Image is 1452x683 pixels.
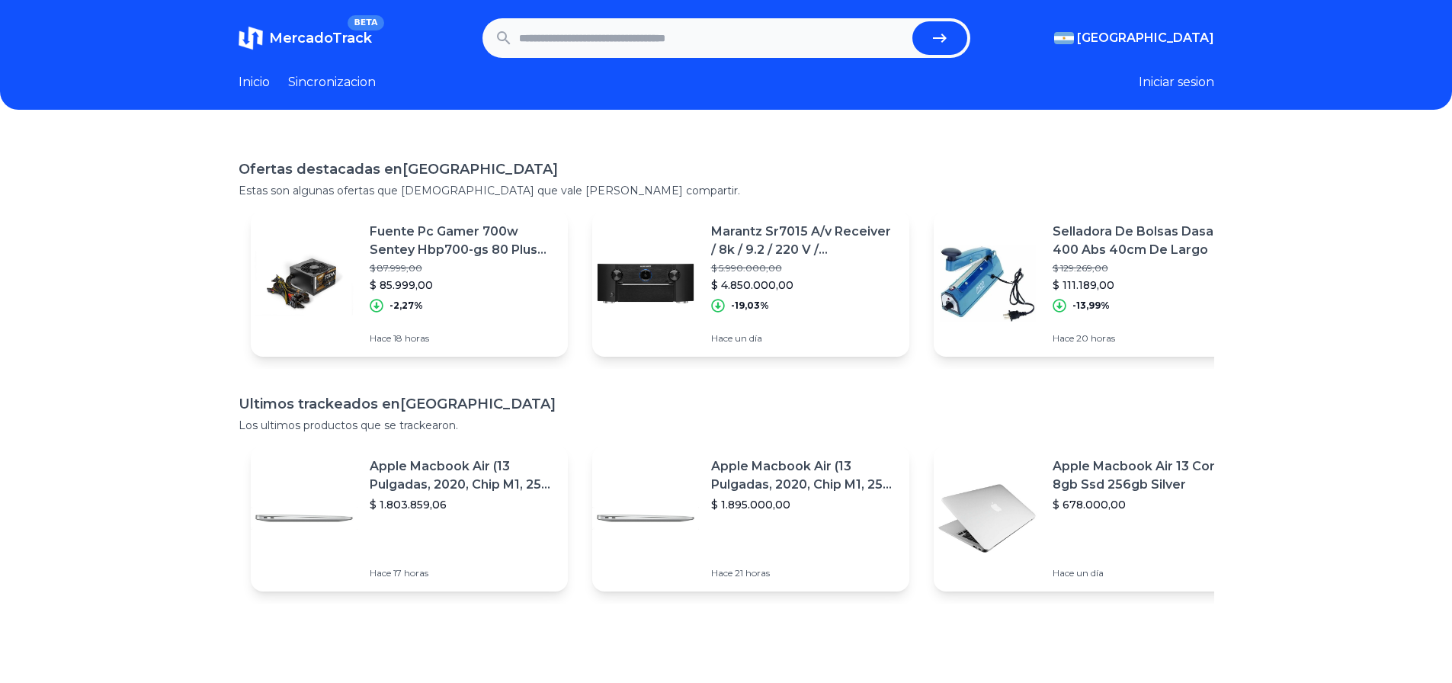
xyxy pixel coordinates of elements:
img: Featured image [934,230,1040,337]
p: -13,99% [1072,300,1110,312]
p: Hace un día [1053,567,1239,579]
p: Marantz Sr7015 A/v Receiver / 8k / 9.2 / 220 V / Berazategui [711,223,897,259]
p: Fuente Pc Gamer 700w Sentey Hbp700-gs 80 Plus Bronze Atx [370,223,556,259]
img: Featured image [592,230,699,337]
a: Featured imageSelladora De Bolsas Dasa Fs-400 Abs 40cm De Largo$ 129.269,00$ 111.189,00-13,99%Hac... [934,210,1251,357]
img: Featured image [592,465,699,572]
p: Selladora De Bolsas Dasa Fs-400 Abs 40cm De Largo [1053,223,1239,259]
button: Iniciar sesion [1139,73,1214,91]
p: Apple Macbook Air (13 Pulgadas, 2020, Chip M1, 256 Gb De Ssd, 8 Gb De Ram) - Plata [711,457,897,494]
a: Featured imageFuente Pc Gamer 700w Sentey Hbp700-gs 80 Plus Bronze Atx$ 87.999,00$ 85.999,00-2,27... [251,210,568,357]
p: -2,27% [389,300,423,312]
a: Sincronizacion [288,73,376,91]
p: Apple Macbook Air (13 Pulgadas, 2020, Chip M1, 256 Gb De Ssd, 8 Gb De Ram) - Plata [370,457,556,494]
p: -19,03% [731,300,769,312]
p: $ 678.000,00 [1053,497,1239,512]
p: Los ultimos productos que se trackearon. [239,418,1214,433]
p: $ 85.999,00 [370,277,556,293]
p: Hace 21 horas [711,567,897,579]
img: Featured image [934,465,1040,572]
h1: Ofertas destacadas en [GEOGRAPHIC_DATA] [239,159,1214,180]
p: $ 4.850.000,00 [711,277,897,293]
p: Estas son algunas ofertas que [DEMOGRAPHIC_DATA] que vale [PERSON_NAME] compartir. [239,183,1214,198]
span: BETA [348,15,383,30]
p: Apple Macbook Air 13 Core I5 8gb Ssd 256gb Silver [1053,457,1239,494]
img: Featured image [251,230,357,337]
a: Featured imageApple Macbook Air (13 Pulgadas, 2020, Chip M1, 256 Gb De Ssd, 8 Gb De Ram) - Plata$... [251,445,568,592]
a: Featured imageMarantz Sr7015 A/v Receiver / 8k / 9.2 / 220 V / Berazategui$ 5.990.000,00$ 4.850.0... [592,210,909,357]
a: Inicio [239,73,270,91]
a: MercadoTrackBETA [239,26,372,50]
h1: Ultimos trackeados en [GEOGRAPHIC_DATA] [239,393,1214,415]
p: Hace un día [711,332,897,345]
p: $ 129.269,00 [1053,262,1239,274]
a: Featured imageApple Macbook Air (13 Pulgadas, 2020, Chip M1, 256 Gb De Ssd, 8 Gb De Ram) - Plata$... [592,445,909,592]
p: Hace 17 horas [370,567,556,579]
img: MercadoTrack [239,26,263,50]
img: Featured image [251,465,357,572]
img: Argentina [1054,32,1074,44]
p: $ 1.895.000,00 [711,497,897,512]
span: MercadoTrack [269,30,372,46]
p: $ 5.990.000,00 [711,262,897,274]
p: $ 87.999,00 [370,262,556,274]
p: Hace 18 horas [370,332,556,345]
button: [GEOGRAPHIC_DATA] [1054,29,1214,47]
p: $ 1.803.859,06 [370,497,556,512]
p: Hace 20 horas [1053,332,1239,345]
span: [GEOGRAPHIC_DATA] [1077,29,1214,47]
p: $ 111.189,00 [1053,277,1239,293]
a: Featured imageApple Macbook Air 13 Core I5 8gb Ssd 256gb Silver$ 678.000,00Hace un día [934,445,1251,592]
